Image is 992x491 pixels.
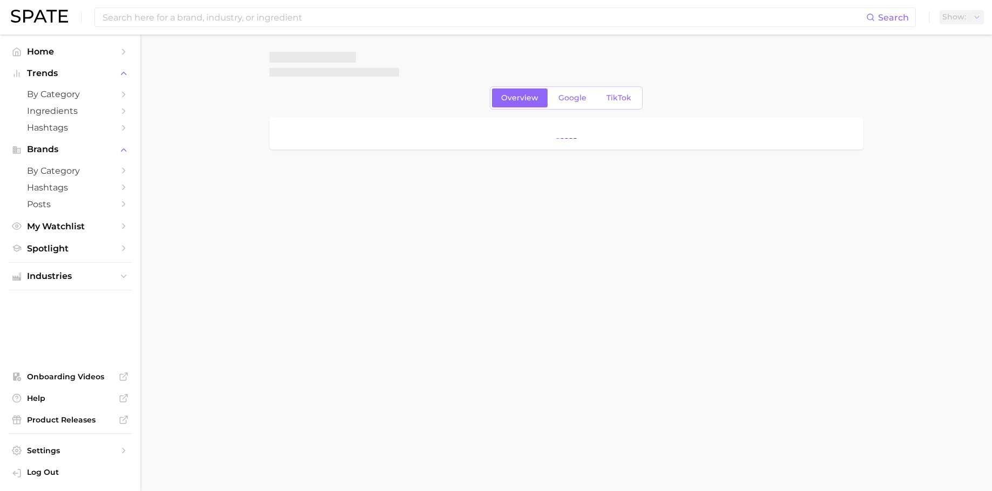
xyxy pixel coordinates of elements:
[27,89,113,99] span: by Category
[27,166,113,176] span: by Category
[9,412,132,428] a: Product Releases
[558,93,586,103] span: Google
[492,88,548,107] a: Overview
[102,8,866,26] input: Search here for a brand, industry, or ingredient
[27,446,113,455] span: Settings
[9,369,132,385] a: Onboarding Videos
[27,243,113,254] span: Spotlight
[9,179,132,196] a: Hashtags
[878,12,909,23] span: Search
[27,106,113,116] span: Ingredients
[9,141,132,158] button: Brands
[9,218,132,235] a: My Watchlist
[9,162,132,179] a: by Category
[11,10,68,23] img: SPATE
[9,442,132,459] a: Settings
[942,14,966,20] span: Show
[27,372,113,381] span: Onboarding Videos
[940,10,984,24] button: Show
[597,88,640,107] a: TikTok
[9,268,132,284] button: Industries
[9,119,132,136] a: Hashtags
[27,182,113,193] span: Hashtags
[549,88,596,107] a: Google
[27,145,113,154] span: Brands
[27,69,113,78] span: Trends
[27,467,123,477] span: Log Out
[9,43,132,60] a: Home
[9,103,132,119] a: Ingredients
[27,271,113,281] span: Industries
[27,415,113,425] span: Product Releases
[9,86,132,103] a: by Category
[9,196,132,213] a: Posts
[27,393,113,403] span: Help
[27,122,113,133] span: Hashtags
[9,240,132,257] a: Spotlight
[27,221,113,231] span: My Watchlist
[27,46,113,57] span: Home
[27,199,113,209] span: Posts
[606,93,631,103] span: TikTok
[9,464,132,482] a: Log out. Currently logged in with e-mail jenny.zeng@spate.nyc.
[9,390,132,406] a: Help
[501,93,538,103] span: Overview
[9,65,132,81] button: Trends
